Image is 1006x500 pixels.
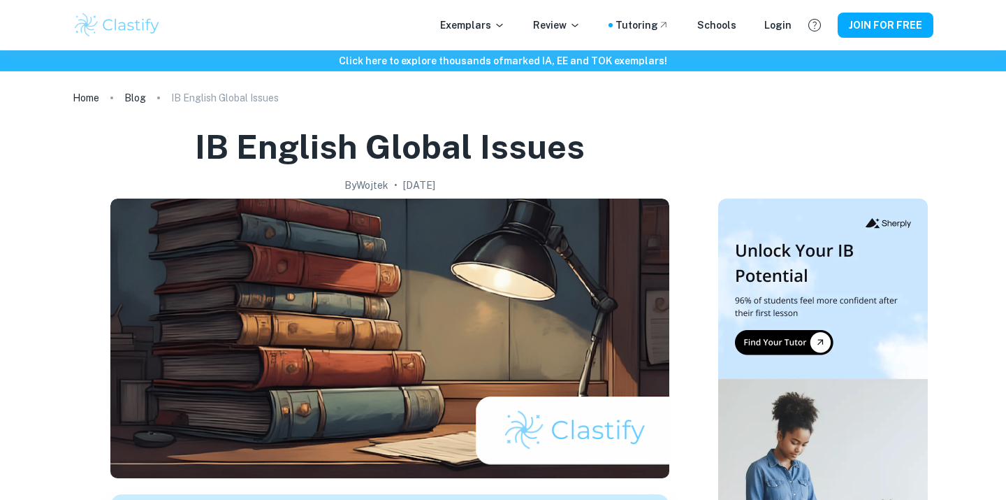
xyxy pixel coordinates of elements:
button: JOIN FOR FREE [838,13,933,38]
a: Schools [697,17,736,33]
a: Home [73,88,99,108]
p: Review [533,17,581,33]
h2: By Wojtek [344,178,388,193]
h6: Click here to explore thousands of marked IA, EE and TOK exemplars ! [3,53,1003,69]
a: Tutoring [615,17,669,33]
img: IB English Global Issues cover image [110,199,669,478]
p: Exemplars [440,17,505,33]
h1: IB English Global Issues [195,124,585,169]
h2: [DATE] [403,178,435,193]
button: Help and Feedback [803,13,826,37]
a: Login [764,17,792,33]
p: • [394,178,398,193]
a: Blog [124,88,146,108]
p: IB English Global Issues [171,90,279,106]
img: Clastify logo [73,11,161,39]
